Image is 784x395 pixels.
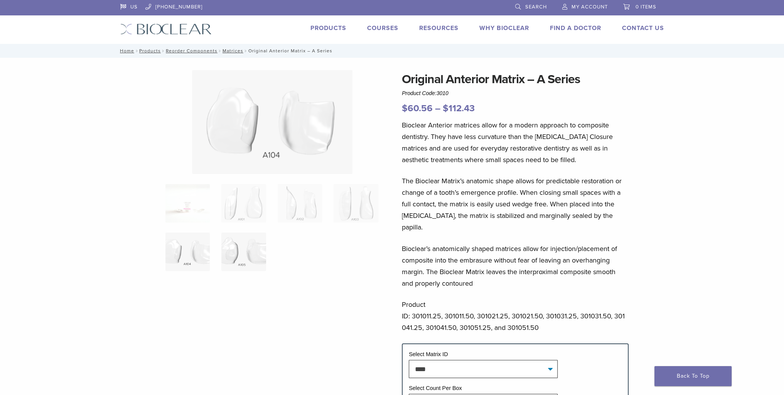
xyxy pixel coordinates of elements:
a: Products [310,24,346,32]
a: Why Bioclear [479,24,529,32]
a: Back To Top [654,366,732,386]
span: Search [525,4,547,10]
span: 0 items [636,4,656,10]
a: Reorder Components [166,48,217,54]
p: The Bioclear Matrix’s anatomic shape allows for predictable restoration or change of a tooth’s em... [402,175,629,233]
label: Select Matrix ID [409,351,448,357]
p: Product ID: 301011.25, 301011.50, 301021.25, 301021.50, 301031.25, 301031.50, 301041.25, 301041.5... [402,299,629,333]
a: Courses [367,24,398,32]
bdi: 60.56 [402,103,433,114]
a: Contact Us [622,24,664,32]
img: Bioclear [120,23,212,35]
span: 3010 [437,90,448,96]
span: / [134,49,139,53]
img: Original Anterior Matrix - A Series - Image 2 [221,184,266,223]
span: / [217,49,223,53]
span: $ [402,103,408,114]
span: – [435,103,440,114]
img: Original Anterior Matrix - A Series - Image 6 [221,233,266,271]
p: Bioclear’s anatomically shaped matrices allow for injection/placement of composite into the embra... [402,243,629,289]
a: Matrices [223,48,243,54]
span: $ [443,103,448,114]
a: Products [139,48,161,54]
span: Product Code: [402,90,448,96]
img: Anterior-Original-A-Series-Matrices-324x324.jpg [165,184,210,223]
span: / [161,49,166,53]
bdi: 112.43 [443,103,475,114]
a: Find A Doctor [550,24,601,32]
img: Original Anterior Matrix - A Series - Image 3 [278,184,322,223]
p: Bioclear Anterior matrices allow for a modern approach to composite dentistry. They have less cur... [402,119,629,166]
img: Original Anterior Matrix - A Series - Image 5 [165,233,210,271]
label: Select Count Per Box [409,385,462,391]
a: Resources [419,24,459,32]
span: / [243,49,248,53]
h1: Original Anterior Matrix – A Series [402,70,629,89]
img: Original Anterior Matrix - A Series - Image 5 [192,70,352,174]
a: Home [118,48,134,54]
span: My Account [572,4,608,10]
img: Original Anterior Matrix - A Series - Image 4 [334,184,378,223]
nav: Original Anterior Matrix – A Series [115,44,670,58]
